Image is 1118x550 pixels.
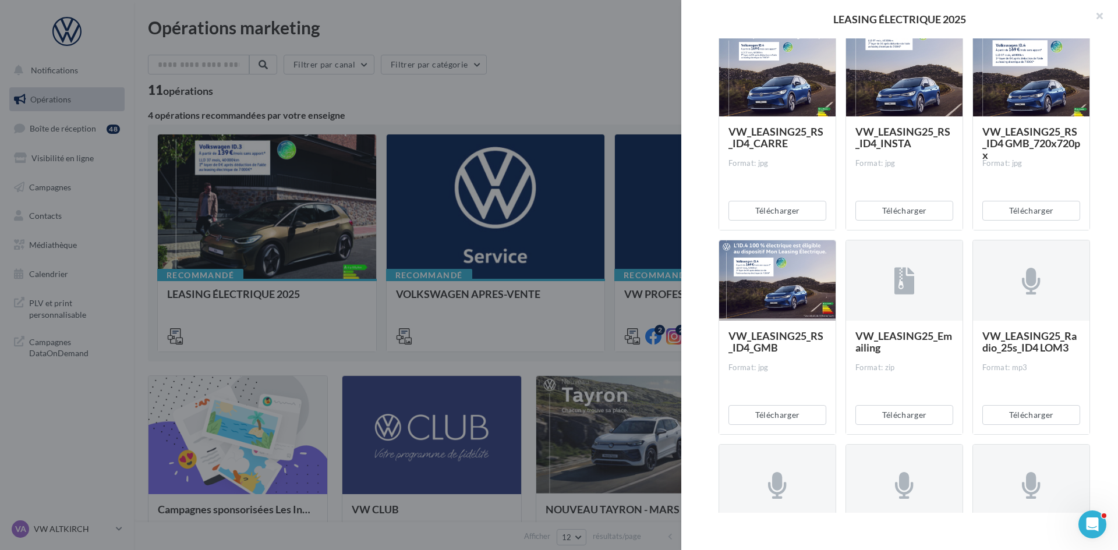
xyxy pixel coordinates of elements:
div: Format: jpg [855,158,953,169]
span: VW_LEASING25_Radio_25s_ID4 LOM3 [982,329,1077,354]
div: LEASING ÉLECTRIQUE 2025 [700,14,1099,24]
span: VW_LEASING25_RS_ID4 GMB_720x720px [982,125,1080,161]
button: Télécharger [728,405,826,425]
span: VW_LEASING25_RS_ID4_GMB [728,329,823,354]
span: VW_LEASING25_RS_ID4_CARRE [728,125,823,150]
div: Format: zip [855,363,953,373]
span: VW_LEASING25_Emailing [855,329,952,354]
div: Format: mp3 [982,363,1080,373]
div: Format: jpg [728,363,826,373]
iframe: Intercom live chat [1078,510,1106,538]
button: Télécharger [855,405,953,425]
button: Télécharger [855,201,953,221]
span: VW_LEASING25_RS_ID4_INSTA [855,125,950,150]
button: Télécharger [982,201,1080,221]
div: Format: jpg [728,158,826,169]
div: Format: jpg [982,158,1080,169]
button: Télécharger [982,405,1080,425]
button: Télécharger [728,201,826,221]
